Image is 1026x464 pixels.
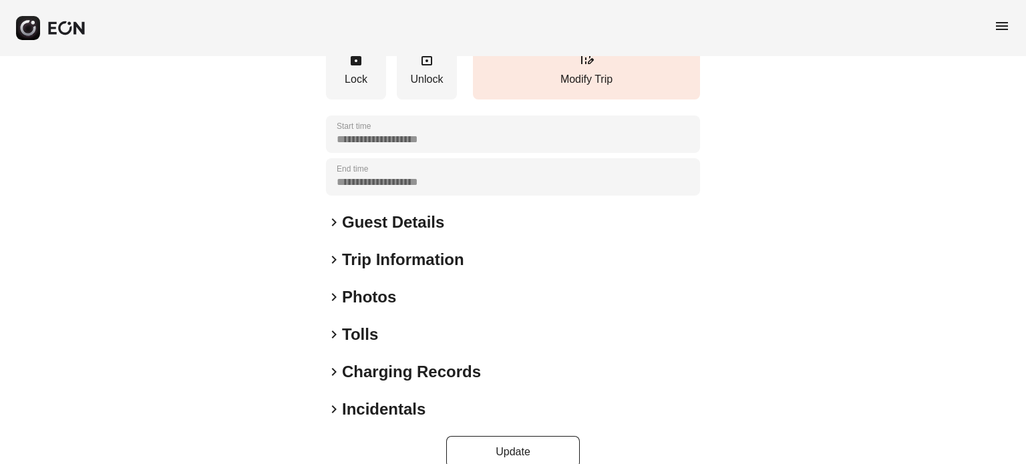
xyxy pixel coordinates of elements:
span: keyboard_arrow_right [326,252,342,268]
span: keyboard_arrow_right [326,326,342,342]
span: keyboard_arrow_right [326,289,342,305]
h2: Trip Information [342,249,464,270]
button: Modify Trip [473,44,700,99]
span: edit_road [578,51,594,67]
p: Unlock [403,71,450,87]
span: keyboard_arrow_right [326,401,342,417]
button: Unlock [397,44,457,99]
h2: Charging Records [342,361,481,383]
span: menu [994,18,1010,34]
span: lock_open [419,51,435,67]
h2: Tolls [342,324,378,345]
span: lock [348,51,364,67]
p: Modify Trip [480,71,693,87]
h2: Incidentals [342,399,425,420]
span: keyboard_arrow_right [326,364,342,380]
p: Lock [333,71,379,87]
h2: Photos [342,286,396,308]
h2: Guest Details [342,212,444,233]
span: keyboard_arrow_right [326,214,342,230]
button: Lock [326,44,386,99]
